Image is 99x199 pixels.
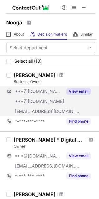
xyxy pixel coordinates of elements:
[12,4,50,11] img: ContactOut v5.3.10
[14,32,24,37] span: About
[14,137,85,143] div: [PERSON_NAME] * Digital Marketing Expert
[66,153,91,159] button: Reveal Button
[14,72,55,78] div: [PERSON_NAME]
[15,153,63,159] span: ***@[DOMAIN_NAME]
[80,32,93,37] span: Similar
[6,19,22,26] h1: Nooga
[66,118,91,124] button: Reveal Button
[15,89,63,94] span: ***@[DOMAIN_NAME]
[14,191,55,197] div: [PERSON_NAME]
[14,79,95,85] div: Business Owner
[66,173,91,179] button: Reveal Button
[14,143,95,149] div: Owner
[10,45,48,51] div: Select department
[37,32,67,37] span: Decision makers
[14,59,42,64] span: Select all (10)
[15,163,80,169] span: [EMAIL_ADDRESS][DOMAIN_NAME]
[15,99,64,104] span: ***@[DOMAIN_NAME]
[66,88,91,95] button: Reveal Button
[15,109,80,114] span: [EMAIL_ADDRESS][DOMAIN_NAME]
